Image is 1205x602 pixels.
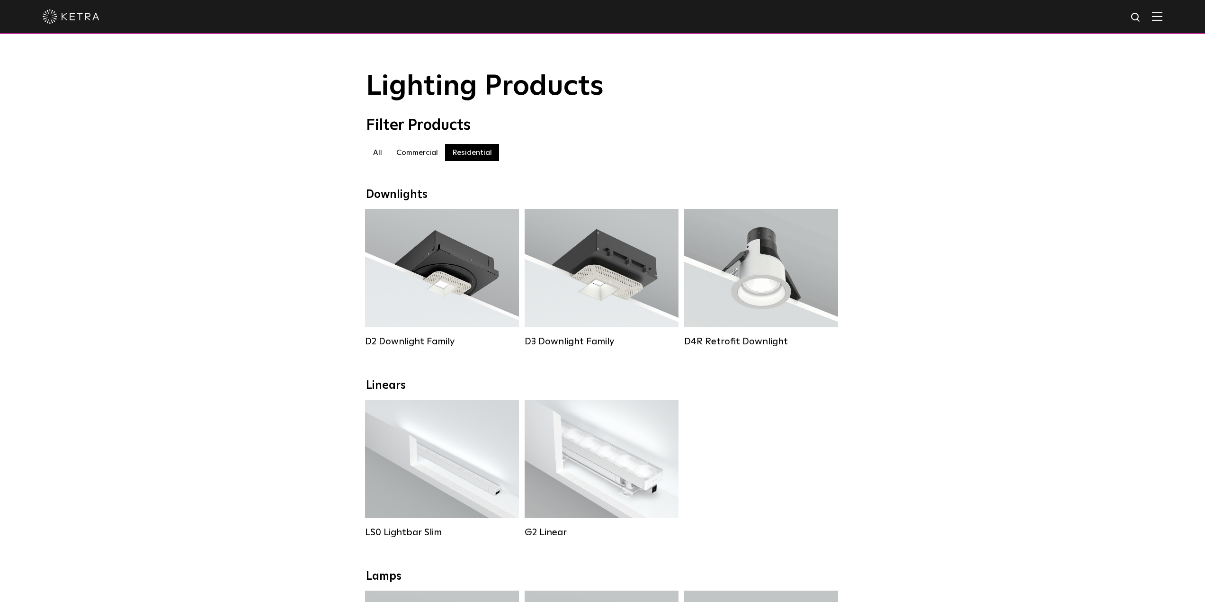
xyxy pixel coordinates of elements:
[365,209,519,347] a: D2 Downlight Family Lumen Output:1200Colors:White / Black / Gloss Black / Silver / Bronze / Silve...
[43,9,99,24] img: ketra-logo-2019-white
[366,570,839,584] div: Lamps
[525,527,678,538] div: G2 Linear
[445,144,499,161] label: Residential
[684,209,838,347] a: D4R Retrofit Downlight Lumen Output:800Colors:White / BlackBeam Angles:15° / 25° / 40° / 60°Watta...
[525,400,678,538] a: G2 Linear Lumen Output:400 / 700 / 1000Colors:WhiteBeam Angles:Flood / [GEOGRAPHIC_DATA] / Narrow...
[366,188,839,202] div: Downlights
[365,336,519,347] div: D2 Downlight Family
[389,144,445,161] label: Commercial
[525,336,678,347] div: D3 Downlight Family
[366,72,604,101] span: Lighting Products
[525,209,678,347] a: D3 Downlight Family Lumen Output:700 / 900 / 1100Colors:White / Black / Silver / Bronze / Paintab...
[366,379,839,393] div: Linears
[684,336,838,347] div: D4R Retrofit Downlight
[366,117,839,135] div: Filter Products
[365,400,519,538] a: LS0 Lightbar Slim Lumen Output:200 / 350Colors:White / BlackControl:X96 Controller
[366,144,389,161] label: All
[1130,12,1142,24] img: search icon
[1152,12,1162,21] img: Hamburger%20Nav.svg
[365,527,519,538] div: LS0 Lightbar Slim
